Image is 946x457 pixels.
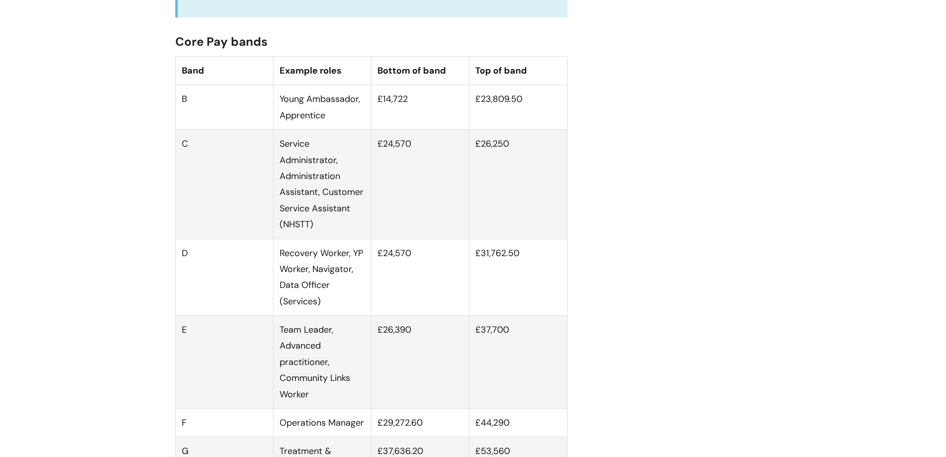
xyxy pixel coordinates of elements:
[273,56,371,85] th: Example roles
[273,85,371,130] td: Young Ambassador, Apprentice
[469,130,567,239] td: £26,250
[469,56,567,85] th: Top of band
[273,316,371,409] td: Team Leader, Advanced practitioner, Community Links Worker
[371,239,469,316] td: £24,570
[175,56,273,85] th: Band
[469,239,567,316] td: £31,762.50
[371,409,469,437] td: £29,272.60
[371,56,469,85] th: Bottom of band
[371,130,469,239] td: £24,570
[273,239,371,316] td: Recovery Worker, YP Worker, Navigator, Data Officer (Services)
[175,409,273,437] td: F
[175,34,268,49] span: Core Pay bands
[469,85,567,130] td: £23,809.50
[175,130,273,239] td: C
[371,316,469,409] td: £26,390
[371,85,469,130] td: £14,722
[469,316,567,409] td: £37,700
[175,239,273,316] td: D
[175,316,273,409] td: E
[175,85,273,130] td: B
[273,130,371,239] td: Service Administrator, Administration Assistant, Customer Service Assistant (NHSTT)
[469,409,567,437] td: £44,290
[273,409,371,437] td: Operations Manager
